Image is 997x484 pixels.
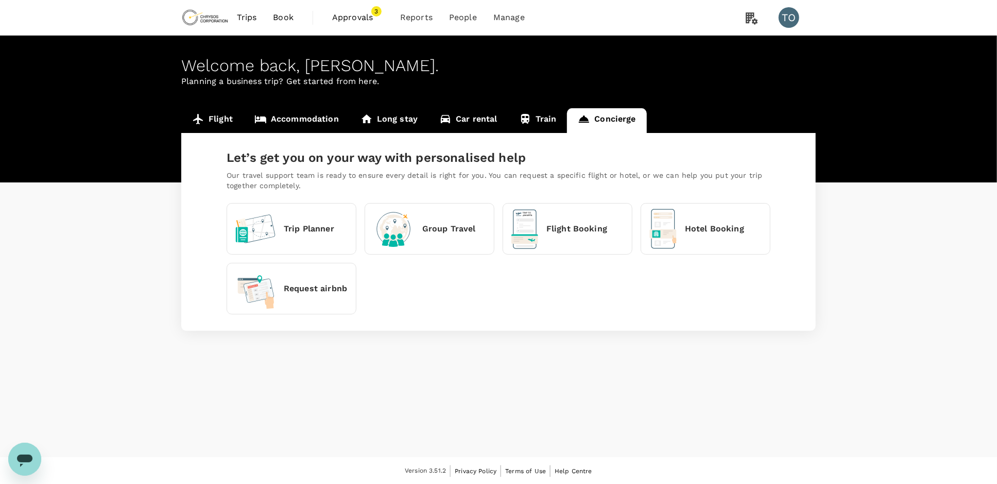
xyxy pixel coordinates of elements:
[237,11,257,24] span: Trips
[505,465,546,477] a: Terms of Use
[455,465,496,477] a: Privacy Policy
[422,223,476,235] p: Group Travel
[227,149,770,166] h5: Let’s get you on your way with personalised help
[546,223,607,235] p: Flight Booking
[284,223,334,235] p: Trip Planner
[555,468,592,475] span: Help Centre
[555,465,592,477] a: Help Centre
[428,108,508,133] a: Car rental
[505,468,546,475] span: Terms of Use
[405,466,446,476] span: Version 3.51.2
[449,11,477,24] span: People
[779,7,799,28] div: TO
[181,75,816,88] p: Planning a business trip? Get started from here.
[181,108,244,133] a: Flight
[400,11,433,24] span: Reports
[493,11,525,24] span: Manage
[332,11,384,24] span: Approvals
[284,282,347,295] p: Request airbnb
[350,108,428,133] a: Long stay
[244,108,350,133] a: Accommodation
[227,170,770,191] p: Our travel support team is ready to ensure every detail is right for you. You can request a speci...
[181,6,229,29] img: Chrysos Corporation
[273,11,294,24] span: Book
[8,443,41,476] iframe: Button to launch messaging window
[567,108,646,133] a: Concierge
[508,108,568,133] a: Train
[685,223,744,235] p: Hotel Booking
[455,468,496,475] span: Privacy Policy
[371,6,382,16] span: 3
[181,56,816,75] div: Welcome back , [PERSON_NAME] .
